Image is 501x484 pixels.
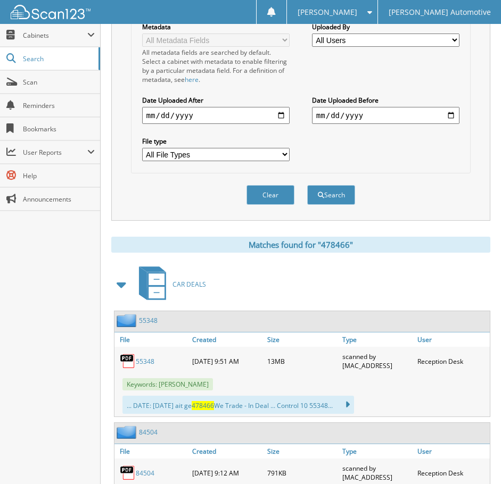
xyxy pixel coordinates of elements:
a: Created [190,444,265,458]
label: Metadata [142,22,290,31]
img: PDF.png [120,465,136,481]
a: 55348 [139,316,158,325]
span: Bookmarks [23,124,95,133]
a: CAR DEALS [133,263,206,305]
a: Type [340,332,415,347]
img: folder2.png [117,425,139,439]
span: CAR DEALS [173,280,206,289]
div: scanned by [MAC_ADDRESS] [340,349,415,373]
div: ... DATE: [DATE] ait ge We Trade - In Deal ... Control 10 55348... [122,396,354,414]
span: Help [23,171,95,180]
div: All metadata fields are searched by default. Select a cabinet with metadata to enable filtering b... [142,48,290,84]
span: Announcements [23,195,95,204]
a: Size [265,332,340,347]
a: 84504 [139,428,158,437]
span: Search [23,54,93,63]
a: Size [265,444,340,458]
a: 84504 [136,469,154,478]
button: Search [307,185,355,205]
span: Keywords: [PERSON_NAME] [122,378,213,390]
span: 478466 [192,401,214,410]
span: Scan [23,78,95,87]
a: File [114,444,190,458]
label: File type [142,137,290,146]
div: Reception Desk [415,349,490,373]
img: scan123-logo-white.svg [11,5,91,19]
img: folder2.png [117,314,139,327]
a: Created [190,332,265,347]
img: PDF.png [120,353,136,369]
a: User [415,444,490,458]
label: Date Uploaded Before [312,96,460,105]
div: 13MB [265,349,340,373]
a: 55348 [136,357,154,366]
input: end [312,107,460,124]
label: Uploaded By [312,22,460,31]
a: File [114,332,190,347]
span: [PERSON_NAME] Automotive [389,9,491,15]
a: here [185,75,199,84]
iframe: Chat Widget [448,433,501,484]
div: [DATE] 9:51 AM [190,349,265,373]
span: [PERSON_NAME] [298,9,357,15]
span: User Reports [23,148,87,157]
label: Date Uploaded After [142,96,290,105]
a: Type [340,444,415,458]
div: Matches found for "478466" [111,237,490,253]
input: start [142,107,290,124]
a: User [415,332,490,347]
button: Clear [247,185,294,205]
span: Reminders [23,101,95,110]
span: Cabinets [23,31,87,40]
